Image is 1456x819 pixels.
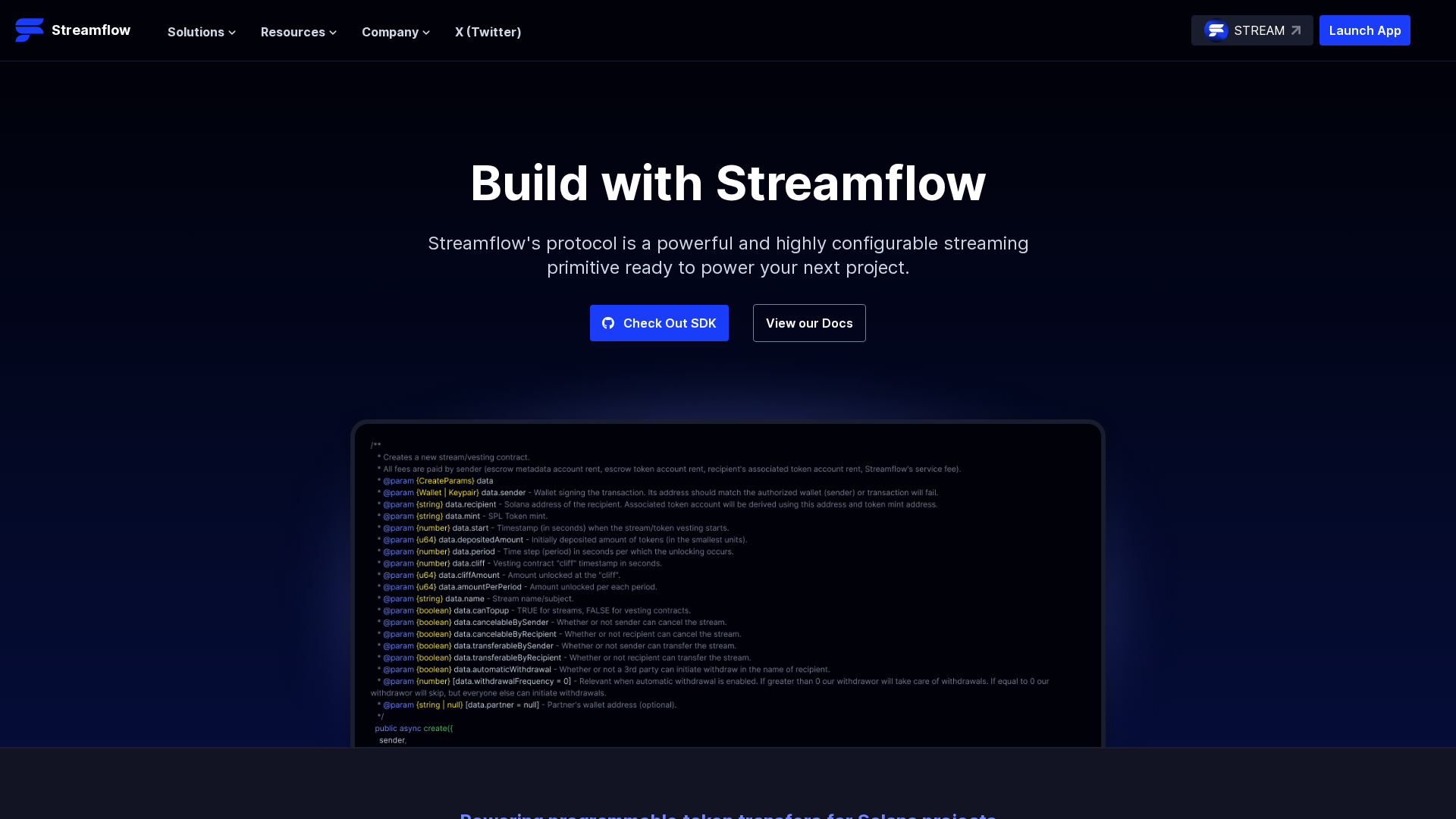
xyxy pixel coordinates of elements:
[1191,15,1313,45] a: STREAM
[402,207,1054,304] p: Streamflow's protocol is a powerful and highly configurable streaming primitive ready to power yo...
[1235,21,1285,39] p: STREAM
[1291,26,1301,35] img: top-right-arrow.svg
[1204,18,1228,42] img: streamflow-logo-circle.png
[387,158,1069,207] h1: Build with Streamflow
[15,15,152,45] a: Streamflow
[590,305,729,341] a: Check Out SDK
[52,20,130,41] p: Streamflow
[362,23,419,41] span: Company
[15,15,45,45] img: Streamflow Logo
[261,23,337,41] button: Resources
[753,304,866,342] a: View our Docs
[455,24,522,39] a: X (Twitter)
[168,23,237,41] button: Solutions
[1319,15,1410,45] button: Launch App
[261,23,325,41] span: Resources
[168,23,224,41] span: Solutions
[362,23,431,41] button: Company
